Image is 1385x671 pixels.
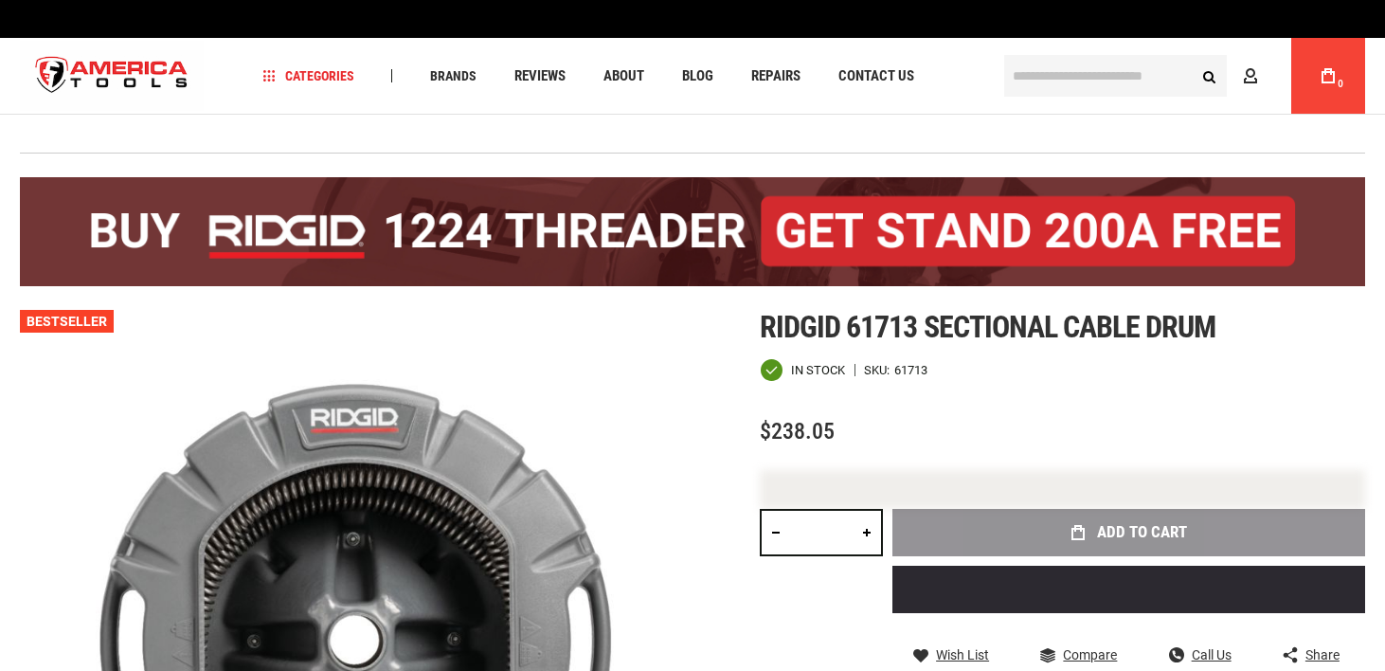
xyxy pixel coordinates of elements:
div: 61713 [894,364,927,376]
span: 0 [1338,79,1343,89]
div: Availability [760,358,845,382]
span: Repairs [751,69,800,83]
span: $238.05 [760,418,835,444]
span: Wish List [936,648,989,662]
span: About [603,69,644,83]
span: In stock [791,364,845,376]
a: Repairs [743,63,809,89]
a: About [595,63,653,89]
strong: SKU [864,364,894,376]
span: Ridgid 61713 sectional cable drum [760,309,1215,345]
span: Categories [263,69,354,82]
span: Call Us [1192,648,1232,662]
span: Contact Us [838,69,914,83]
a: Blog [674,63,722,89]
span: Share [1305,648,1340,662]
a: Contact Us [830,63,923,89]
span: Brands [430,69,477,82]
span: Reviews [514,69,566,83]
span: Blog [682,69,713,83]
a: store logo [20,41,204,112]
a: Reviews [506,63,574,89]
a: Call Us [1169,646,1232,663]
a: Brands [422,63,485,89]
a: Categories [255,63,363,89]
a: Wish List [913,646,989,663]
img: BOGO: Buy the RIDGID® 1224 Threader (26092), get the 92467 200A Stand FREE! [20,177,1365,286]
a: Compare [1040,646,1117,663]
img: America Tools [20,41,204,112]
a: 0 [1310,38,1346,114]
button: Search [1191,58,1227,94]
span: Compare [1063,648,1117,662]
